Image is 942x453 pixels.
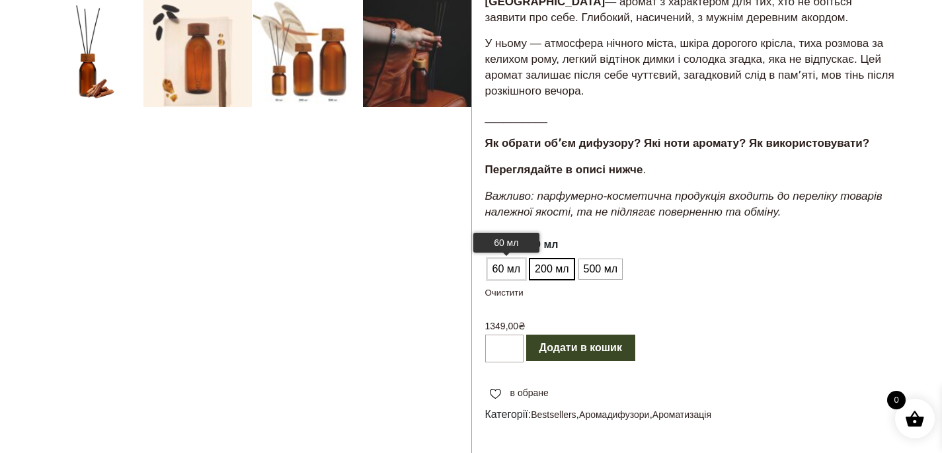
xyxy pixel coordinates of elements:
p: . [485,162,896,178]
strong: Як обрати обʼєм дифузору? Які ноти аромату? Як використовувати? [485,137,870,149]
em: Важливо: парфумерно-косметична продукція входить до переліку товарів належної якості, та не підля... [485,190,883,218]
a: Аромадифузори [579,409,649,420]
a: Bestsellers [531,409,576,420]
span: 500 мл [580,259,621,280]
a: Очистити [485,288,524,298]
p: У ньому — атмосфера нічного міста, шкіра дорогого крісла, тиха розмова за келихом рому, легкий ві... [485,36,896,99]
a: Ароматизація [652,409,711,420]
a: в обране [485,386,553,400]
input: Кількість товару [485,335,524,362]
span: ₴ [518,321,526,331]
li: 500 мл [579,259,622,279]
span: 60 мл [489,259,524,280]
span: в обране [510,386,549,400]
span: 0 [887,391,906,409]
label: Об'єм [487,234,514,255]
li: 200 мл [530,259,573,279]
bdi: 1349,00 [485,321,526,331]
strong: Переглядайте в описі нижче [485,163,643,176]
span: 200 мл [531,259,572,280]
img: unfavourite.svg [490,389,501,399]
ul: Об'єм [485,257,635,282]
p: __________ [485,110,896,126]
span: : 200 мл [516,234,558,255]
span: Категорії: , , [485,407,896,423]
button: Додати в кошик [526,335,635,361]
li: 60 мл [488,259,526,279]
